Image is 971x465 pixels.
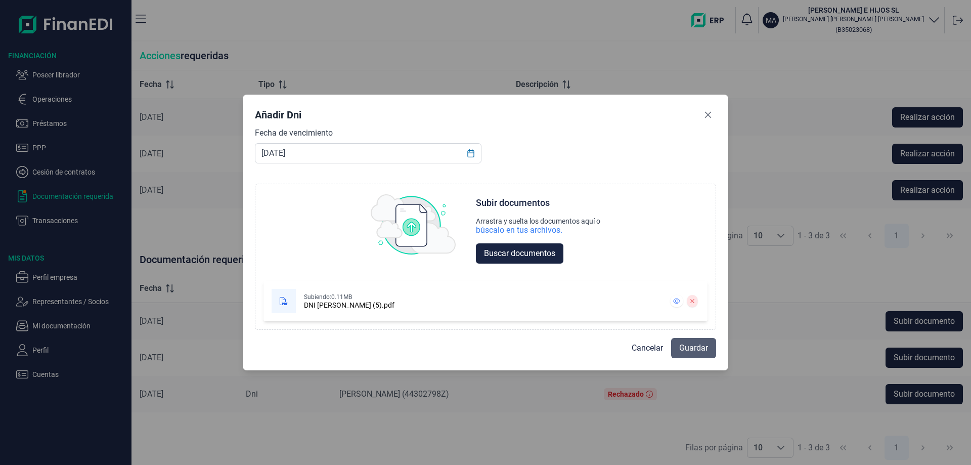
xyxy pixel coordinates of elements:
[461,144,480,162] button: Choose Date
[476,197,550,209] div: Subir documentos
[476,225,600,235] div: búscalo en tus archivos.
[304,301,394,309] div: DNI [PERSON_NAME] (5).pdf
[624,338,671,358] button: Cancelar
[476,225,562,235] div: búscalo en tus archivos.
[671,338,716,358] button: Guardar
[255,108,301,122] div: Añadir Dni
[304,293,394,301] div: Subiendo: 0.11MB
[255,127,333,139] label: Fecha de vencimiento
[484,247,555,260] span: Buscar documentos
[476,243,563,264] button: Buscar documentos
[476,217,600,225] div: Arrastra y suelta los documentos aquí o
[371,194,456,255] img: upload img
[679,342,708,354] span: Guardar
[700,107,716,123] button: Close
[632,342,663,354] span: Cancelar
